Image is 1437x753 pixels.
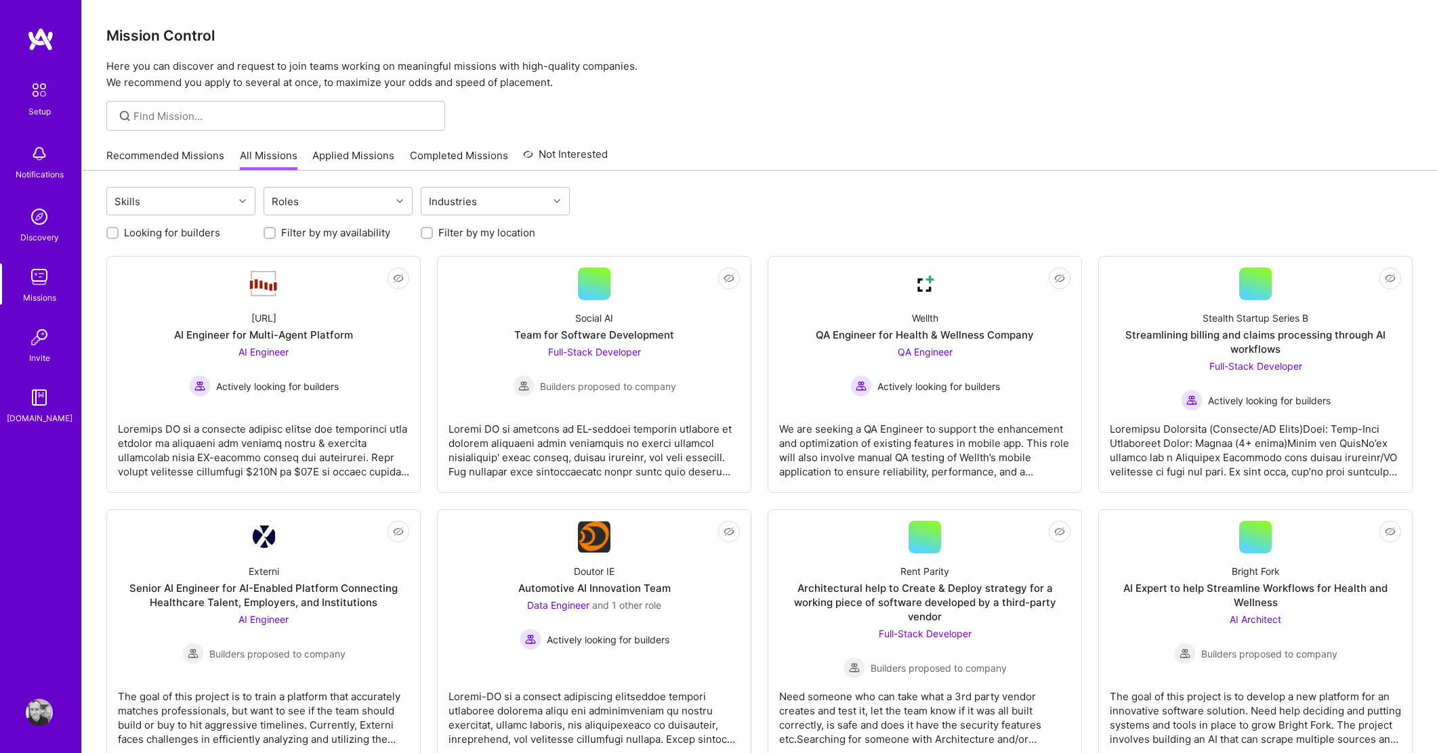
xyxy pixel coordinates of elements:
[312,148,394,171] a: Applied Missions
[118,267,409,481] a: Company Logo[URL]AI Engineer for Multi-Agent PlatformAI Engineer Actively looking for buildersAct...
[877,379,1000,393] span: Actively looking for builders
[1110,328,1401,356] div: Streamlining billing and claims processing through AI workflows
[182,643,204,664] img: Builders proposed to company
[239,198,246,205] i: icon Chevron
[513,375,535,397] img: Builders proposed to company
[425,192,480,211] div: Industries
[1230,614,1281,625] span: AI Architect
[527,599,589,611] span: Data Engineer
[540,379,676,393] span: Builders proposed to company
[912,311,938,325] div: Wellth
[27,27,54,51] img: logo
[216,379,339,393] span: Actively looking for builders
[16,167,64,181] div: Notifications
[1232,564,1280,578] div: Bright Fork
[871,661,1007,675] span: Builders proposed to company
[247,270,280,298] img: Company Logo
[523,146,608,171] a: Not Interested
[520,628,541,650] img: Actively looking for builders
[449,267,740,481] a: Social AITeam for Software DevelopmentFull-Stack Developer Builders proposed to companyBuilders p...
[724,273,734,284] i: icon EyeClosed
[26,324,53,351] img: Invite
[26,263,53,291] img: teamwork
[118,581,409,609] div: Senior AI Engineer for AI-Enabled Platform Connecting Healthcare Talent, Employers, and Institutions
[410,148,508,171] a: Completed Missions
[106,148,224,171] a: Recommended Missions
[438,225,535,240] label: Filter by my location
[7,411,72,425] div: [DOMAIN_NAME]
[779,679,1070,746] div: Need someone who can take what a 3rd party vendor creates and test it, let the team know if it wa...
[1208,393,1331,408] span: Actively looking for builders
[118,521,409,749] a: Company LogoExterniSenior AI Engineer for AI-Enabled Platform Connecting Healthcare Talent, Emplo...
[118,679,409,746] div: The goal of this project is to train a platform that accurately matches professionals, but want t...
[174,328,353,342] div: AI Engineer for Multi-Agent Platform
[281,225,390,240] label: Filter by my availability
[133,109,435,123] input: Find Mission...
[26,699,53,726] img: User Avatar
[1054,273,1065,284] i: icon EyeClosed
[449,411,740,479] div: Loremi DO si ametcons ad EL-seddoei temporin utlabore et dolorem aliquaeni admin veniamquis no ex...
[514,328,674,342] div: Team for Software Development
[779,267,1070,481] a: Company LogoWellthQA Engineer for Health & Wellness CompanyQA Engineer Actively looking for build...
[844,657,865,679] img: Builders proposed to company
[1110,581,1401,609] div: AI Expert to help Streamline Workflows for Health and Wellness
[909,267,941,300] img: Company Logo
[209,647,346,661] span: Builders proposed to company
[111,192,144,211] div: Skills
[251,311,276,325] div: [URL]
[23,291,56,305] div: Missions
[22,699,56,726] a: User Avatar
[393,526,404,537] i: icon EyeClosed
[252,525,275,548] img: Company Logo
[238,346,289,358] span: AI Engineer
[28,104,51,119] div: Setup
[449,521,740,749] a: Company LogoDoutor IEAutomotive AI Innovation TeamData Engineer and 1 other roleActively looking ...
[779,581,1070,624] div: Architectural help to Create & Deploy strategy for a working piece of software developed by a thi...
[118,411,409,479] div: Loremips DO si a consecte adipisc elitse doe temporinci utla etdolor ma aliquaeni adm veniamq nos...
[25,76,54,104] img: setup
[578,521,610,553] img: Company Logo
[124,225,220,240] label: Looking for builders
[1385,273,1396,284] i: icon EyeClosed
[1181,389,1203,411] img: Actively looking for builders
[554,198,560,205] i: icon Chevron
[548,346,641,358] span: Full-Stack Developer
[396,198,403,205] i: icon Chevron
[240,148,297,171] a: All Missions
[1110,521,1401,749] a: Bright ForkAI Expert to help Streamline Workflows for Health and WellnessAI Architect Builders pr...
[850,375,872,397] img: Actively looking for builders
[816,328,1034,342] div: QA Engineer for Health & Wellness Company
[1174,643,1196,664] img: Builders proposed to company
[26,384,53,411] img: guide book
[20,230,59,244] div: Discovery
[26,203,53,230] img: discovery
[393,273,404,284] i: icon EyeClosed
[1203,311,1308,325] div: Stealth Startup Series B
[268,192,302,211] div: Roles
[1209,360,1302,372] span: Full-Stack Developer
[1385,526,1396,537] i: icon EyeClosed
[106,27,1413,44] h3: Mission Control
[1201,647,1337,661] span: Builders proposed to company
[1054,526,1065,537] i: icon EyeClosed
[1110,679,1401,746] div: The goal of this project is to develop a new platform for an innovative software solution. Need h...
[547,632,669,647] span: Actively looking for builders
[1110,267,1401,481] a: Stealth Startup Series BStreamlining billing and claims processing through AI workflowsFull-Stack...
[779,411,1070,479] div: We are seeking a QA Engineer to support the enhancement and optimization of existing features in ...
[26,140,53,167] img: bell
[29,351,50,365] div: Invite
[574,564,615,578] div: Doutor IE
[879,628,972,639] span: Full-Stack Developer
[900,564,949,578] div: Rent Parity
[898,346,953,358] span: QA Engineer
[575,311,613,325] div: Social AI
[724,526,734,537] i: icon EyeClosed
[117,108,133,124] i: icon SearchGrey
[106,58,1413,91] p: Here you can discover and request to join teams working on meaningful missions with high-quality ...
[249,564,279,578] div: Externi
[1110,411,1401,479] div: Loremipsu Dolorsita (Consecte/AD Elits)Doei: Temp-Inci Utlaboreet Dolor: Magnaa (4+ enima)Minim v...
[592,599,661,611] span: and 1 other role
[449,679,740,746] div: Loremi-DO si a consect adipiscing elitseddoe tempori utlaboree dolorema aliqu eni adminimveniam q...
[779,521,1070,749] a: Rent ParityArchitectural help to Create & Deploy strategy for a working piece of software develop...
[238,614,289,625] span: AI Engineer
